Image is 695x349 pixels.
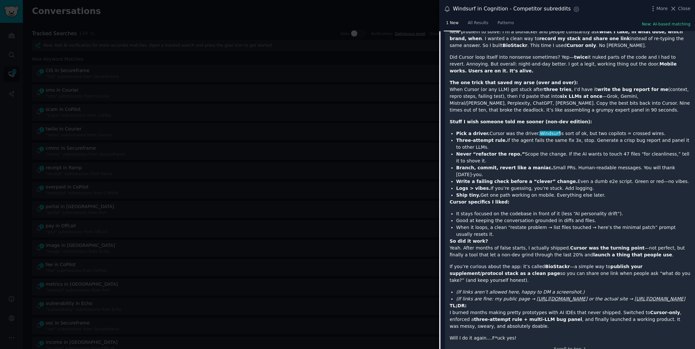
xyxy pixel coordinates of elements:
strong: Stuff I wish someone told me sooner (non-dev edition): [450,119,592,124]
span: Patterns [498,20,514,26]
strong: Never “refactor the repo.” [456,151,525,157]
strong: So did it work? [450,238,488,244]
strong: Cursor-only [650,310,680,315]
strong: BioStackr [502,43,527,48]
a: 1 New [444,18,461,31]
p: New problem to solve: I’m a biohacker and people constantly ask . I wanted a clean way to instead... [450,22,690,49]
strong: The one trick that saved my arse (over and over): [450,80,578,85]
span: Windsurf [539,131,561,136]
em: (If links are fine: my public page → [456,296,535,301]
strong: six LLMs at once [560,94,602,99]
strong: BioStackr [545,264,570,269]
a: [URL][DOMAIN_NAME] [537,296,588,301]
li: Get one path working on mobile. Everything else later. [456,192,690,199]
strong: Branch, commit, revert like a maniac. [456,165,553,170]
strong: Cursor specifics I liked: [450,199,509,205]
p: When Cursor (or any LLM) got stuck after , I’d have it (context, repro steps, failing test), then... [450,79,690,114]
span: Close [678,5,690,12]
p: If you’re curious about the app: it’s called —a simple way to so you can share one link when peop... [450,263,690,284]
strong: TL;DR: [450,303,467,308]
button: New: AI-based matching [642,22,690,27]
p: Yeah. After months of false starts, I actually shipped. —not perfect, but finally a tool that let... [450,238,690,258]
strong: record my stack and share one link [539,36,630,41]
strong: Three-attempt rule. [456,138,507,143]
strong: Ship tiny. [456,192,480,198]
p: I burned months making pretty prototypes with AI IDEs that never shipped. Switched to , enforced ... [450,302,690,330]
strong: three tries [544,87,572,92]
button: More [650,5,668,12]
li: Even a dumb e2e script. Green or red—no vibes. [456,178,690,185]
li: Good at keeping the conversation grounded in diffs and files. [456,217,690,224]
strong: Cursor was the turning point [570,245,645,250]
strong: publish your supplement/protocol stack as a clean page [450,264,642,276]
li: Cursor was the driver. is sort of ok, but two copilots = crossed wires. [456,130,690,137]
span: All Results [468,20,488,26]
em: or the actual site → [589,296,633,301]
strong: Pick a driver. [456,131,489,136]
a: Patterns [495,18,516,31]
span: 1 New [446,20,458,26]
button: Close [670,5,690,12]
strong: Cursor only [566,43,596,48]
strong: twice [574,54,588,60]
div: Windsurf in Cognition - Competitor subreddits [453,5,571,13]
strong: Write a failing check before a “clever” change. [456,179,578,184]
li: When it loops, a clean “restate problem → list files touched → here’s the minimal patch” prompt u... [456,224,690,238]
a: [URL][DOMAIN_NAME] [634,296,685,301]
p: Did Cursor loop itself into nonsense sometimes? Yep— it nuked parts of the code and I had to reve... [450,54,690,74]
a: All Results [465,18,490,31]
span: More [656,5,668,12]
li: If the agent fails the same fix 3x, stop. Generate a crisp bug report and panel it to other LLMs. [456,137,690,151]
em: (If links aren’t allowed here, happy to DM a screenshot.) [456,289,585,295]
li: Small PRs. Human-readable messages. You will thank [DATE]-you. [456,164,690,178]
strong: Logs > vibes. [456,186,490,191]
strong: what I take, in what dose, which brand, when [450,29,683,41]
li: It stays focused on the codebase in front of it (less “AI personality drift”). [456,210,690,217]
li: If you’re guessing, you’re stuck. Add logging. [456,185,690,192]
strong: Mobile works. Users are on it. It’s alive. [450,61,677,73]
strong: write the bug report for me [597,87,668,92]
p: Will I do it again....F*uck yes! [450,335,690,341]
li: Scope the change. If the AI wants to touch 47 files “for cleanliness,” tell it to shove it. [456,151,690,164]
strong: launch a thing that people use [593,252,672,257]
strong: three-attempt rule + multi-LLM bug panel [474,317,582,322]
